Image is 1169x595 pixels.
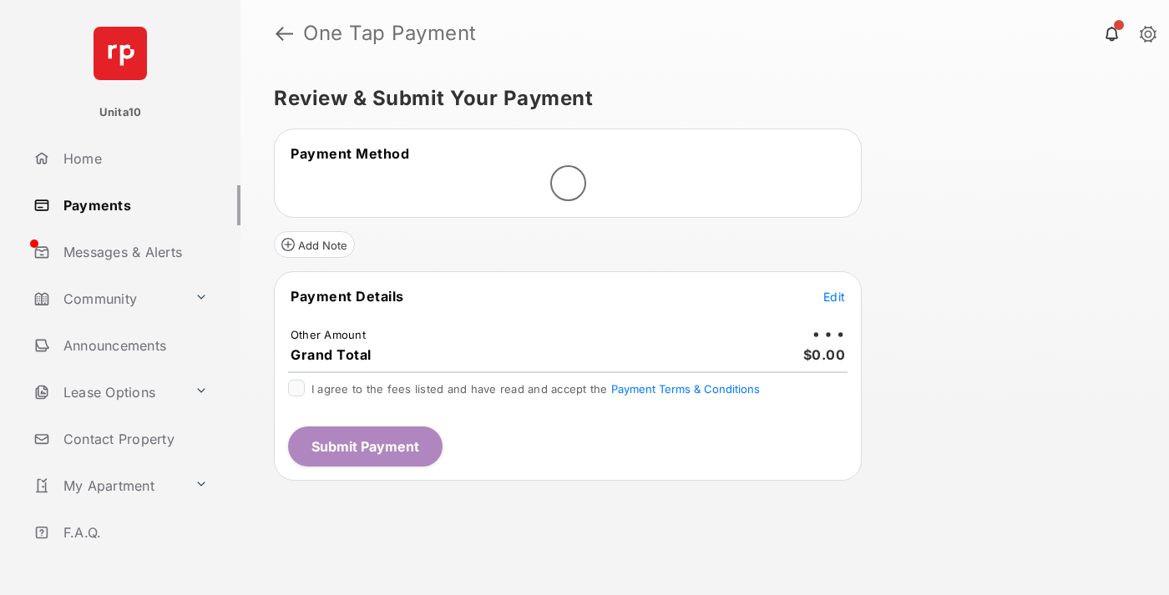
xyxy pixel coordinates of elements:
[823,288,845,305] button: Edit
[27,279,188,319] a: Community
[290,327,367,342] td: Other Amount
[291,145,409,162] span: Payment Method
[274,231,355,258] button: Add Note
[611,382,760,396] button: I agree to the fees listed and have read and accept the
[274,88,1122,108] h5: Review & Submit Your Payment
[803,346,846,363] span: $0.00
[94,27,147,80] img: svg+xml;base64,PHN2ZyB4bWxucz0iaHR0cDovL3d3dy53My5vcmcvMjAwMC9zdmciIHdpZHRoPSI2NCIgaGVpZ2h0PSI2NC...
[27,232,240,272] a: Messages & Alerts
[823,290,845,304] span: Edit
[27,419,240,459] a: Contact Property
[27,139,240,179] a: Home
[291,346,372,363] span: Grand Total
[291,288,404,305] span: Payment Details
[27,185,240,225] a: Payments
[27,512,240,552] a: F.A.Q.
[303,23,477,43] strong: One Tap Payment
[288,426,443,466] button: Submit Payment
[99,104,142,121] p: Unita10
[27,466,188,506] a: My Apartment
[311,382,760,396] span: I agree to the fees listed and have read and accept the
[27,372,188,412] a: Lease Options
[27,325,240,366] a: Announcements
